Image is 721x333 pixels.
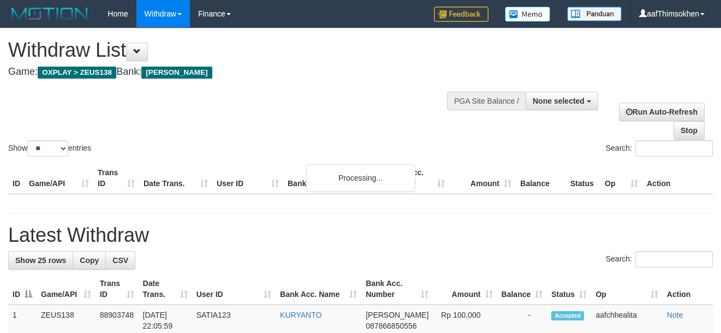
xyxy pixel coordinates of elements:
th: User ID [212,163,283,194]
th: Trans ID [93,163,139,194]
button: None selected [526,92,598,110]
th: Game/API: activate to sort column ascending [37,273,96,305]
th: Bank Acc. Number: activate to sort column ascending [361,273,433,305]
img: MOTION_logo.png [8,5,91,22]
th: Bank Acc. Name [283,163,383,194]
th: Trans ID: activate to sort column ascending [96,273,139,305]
th: Amount: activate to sort column ascending [433,273,497,305]
a: Run Auto-Refresh [619,103,705,121]
span: OXPLAY > ZEUS138 [38,67,116,79]
input: Search: [635,251,713,267]
a: Note [667,311,683,319]
span: Copy 087866850556 to clipboard [366,322,416,330]
h1: Withdraw List [8,39,470,61]
th: Action [663,273,713,305]
th: Op: activate to sort column ascending [591,273,662,305]
th: Date Trans. [139,163,212,194]
th: Amount [449,163,516,194]
h1: Latest Withdraw [8,224,713,246]
label: Show entries [8,140,91,157]
span: Copy [80,256,99,265]
th: Bank Acc. Number [383,163,449,194]
th: ID: activate to sort column descending [8,273,37,305]
th: Action [642,163,713,194]
span: Show 25 rows [15,256,66,265]
img: panduan.png [567,7,622,21]
h4: Game: Bank: [8,67,470,78]
th: Status: activate to sort column ascending [547,273,591,305]
span: [PERSON_NAME] [141,67,212,79]
span: [PERSON_NAME] [366,311,428,319]
th: Balance [516,163,566,194]
span: None selected [533,97,585,105]
a: Stop [674,121,705,140]
a: Show 25 rows [8,251,73,270]
input: Search: [635,140,713,157]
th: User ID: activate to sort column ascending [192,273,276,305]
select: Showentries [27,140,68,157]
th: Op [600,163,642,194]
a: Copy [73,251,106,270]
th: Balance: activate to sort column ascending [497,273,547,305]
th: Game/API [25,163,93,194]
span: CSV [112,256,128,265]
div: Processing... [306,164,415,192]
label: Search: [606,251,713,267]
img: Button%20Memo.svg [505,7,551,22]
label: Search: [606,140,713,157]
div: PGA Site Balance / [447,92,526,110]
th: ID [8,163,25,194]
a: KURYANTO [280,311,321,319]
th: Date Trans.: activate to sort column ascending [139,273,192,305]
img: Feedback.jpg [434,7,488,22]
a: CSV [105,251,135,270]
th: Status [566,163,600,194]
th: Bank Acc. Name: activate to sort column ascending [276,273,361,305]
span: Accepted [551,311,584,320]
